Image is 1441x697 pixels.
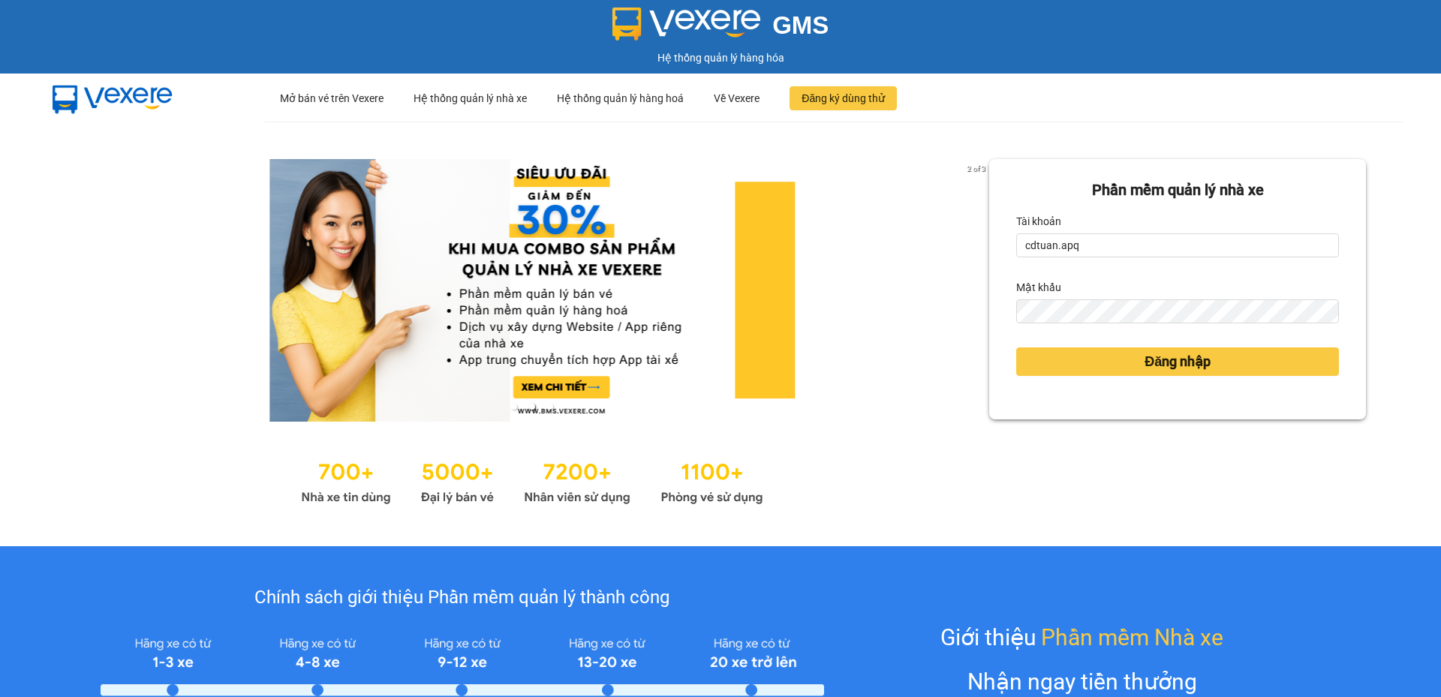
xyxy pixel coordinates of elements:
div: Hệ thống quản lý nhà xe [414,74,527,122]
p: 2 of 3 [963,159,989,179]
li: slide item 1 [511,404,517,410]
button: Đăng ký dùng thử [790,86,897,110]
label: Mật khẩu [1016,275,1061,299]
div: Chính sách giới thiệu Phần mềm quản lý thành công [101,584,823,612]
img: Statistics.png [301,452,763,509]
label: Tài khoản [1016,209,1061,233]
span: Đăng ký dùng thử [802,90,885,107]
img: mbUUG5Q.png [38,74,188,123]
a: GMS [612,23,829,35]
button: Đăng nhập [1016,347,1339,376]
div: Phần mềm quản lý nhà xe [1016,179,1339,202]
div: Giới thiệu [940,620,1223,655]
div: Về Vexere [714,74,760,122]
div: Mở bán vé trên Vexere [280,74,384,122]
span: Phần mềm Nhà xe [1041,620,1223,655]
img: logo 2 [612,8,761,41]
button: next slide / item [968,159,989,422]
li: slide item 2 [529,404,535,410]
button: previous slide / item [75,159,96,422]
input: Tài khoản [1016,233,1339,257]
span: Đăng nhập [1145,351,1211,372]
div: Hệ thống quản lý hàng hoá [557,74,684,122]
li: slide item 3 [547,404,553,410]
input: Mật khẩu [1016,299,1339,323]
span: GMS [772,11,829,39]
div: Hệ thống quản lý hàng hóa [4,50,1437,66]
